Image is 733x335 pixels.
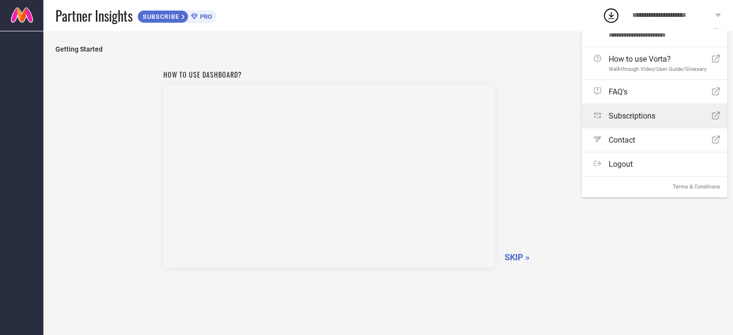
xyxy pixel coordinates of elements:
div: Open download list [602,7,620,24]
span: Partner Insights [55,6,133,26]
a: How to use Vorta?Walkthrough Video/User Guide/Glossary [582,47,727,80]
h1: How to use dashboard? [163,69,495,80]
span: Getting Started [55,45,721,53]
span: Terms & Conditions [673,184,720,190]
a: Contact [582,128,727,152]
a: FAQ's [582,80,727,104]
span: Subscriptions [609,111,655,121]
span: Walkthrough Video/User Guide/Glossary [609,66,706,72]
span: Logout [609,160,633,169]
span: PRO [198,13,212,20]
span: SUBSCRIBE [138,13,182,20]
a: Subscriptions [582,104,727,128]
span: Contact [609,135,635,145]
span: FAQ's [609,87,627,96]
span: How to use Vorta? [609,54,706,64]
span: SKIP » [505,252,530,262]
iframe: Workspace Section [163,84,495,268]
a: SUBSCRIBEPRO [137,8,217,23]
